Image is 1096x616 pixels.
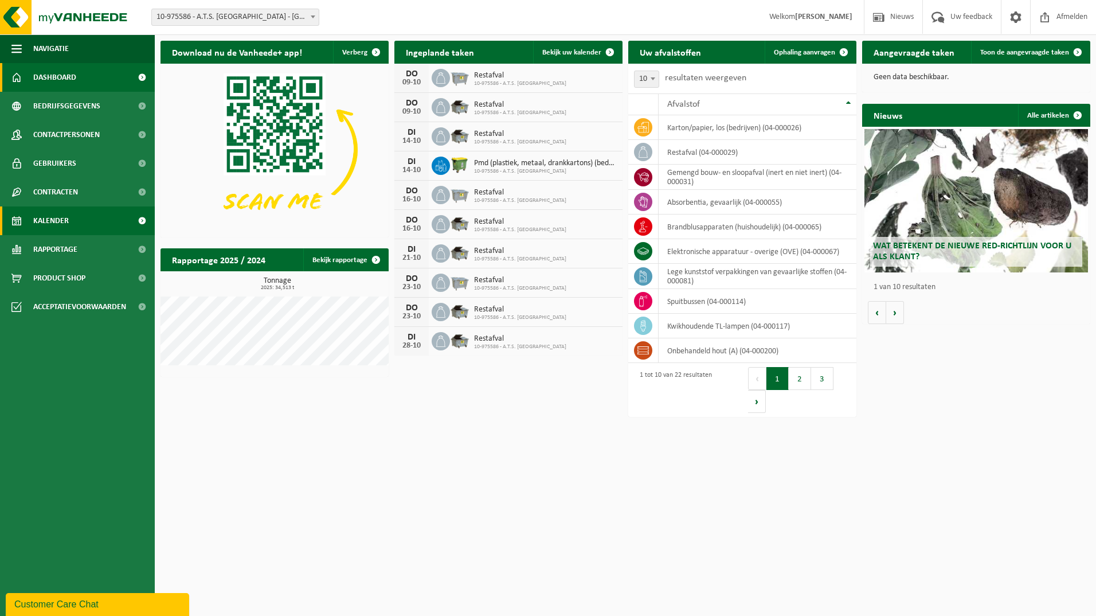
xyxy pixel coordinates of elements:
span: 2025: 34,513 t [166,285,389,291]
img: WB-5000-GAL-GY-01 [450,301,469,321]
button: Next [748,390,766,413]
div: DI [400,333,423,342]
span: Pmd (plastiek, metaal, drankkartons) (bedrijven) [474,159,617,168]
span: 10 [635,71,659,87]
img: WB-5000-GAL-GY-01 [450,330,469,350]
button: Verberg [333,41,387,64]
img: WB-2500-GAL-GY-01 [450,184,469,204]
td: elektronische apparatuur - overige (OVE) (04-000067) [659,239,856,264]
button: 3 [811,367,833,390]
h2: Download nu de Vanheede+ app! [161,41,314,63]
span: Bedrijfsgegevens [33,92,100,120]
a: Bekijk rapportage [303,248,387,271]
h2: Uw afvalstoffen [628,41,713,63]
span: Acceptatievoorwaarden [33,293,126,321]
span: Restafval [474,217,566,227]
span: 10-975586 - A.T.S. [GEOGRAPHIC_DATA] [474,139,566,146]
img: Download de VHEPlus App [161,64,389,235]
div: DO [400,186,423,196]
span: 10 [634,71,659,88]
span: 10-975586 - A.T.S. [GEOGRAPHIC_DATA] [474,314,566,321]
span: 10-975586 - A.T.S. [GEOGRAPHIC_DATA] [474,168,617,175]
div: 09-10 [400,79,423,87]
div: DO [400,216,423,225]
button: Previous [748,367,766,390]
div: DO [400,69,423,79]
td: absorbentia, gevaarlijk (04-000055) [659,190,856,215]
span: 10-975586 - A.T.S. [GEOGRAPHIC_DATA] [474,110,566,116]
div: DO [400,303,423,313]
td: karton/papier, los (bedrijven) (04-000026) [659,115,856,140]
div: 21-10 [400,254,423,262]
span: Restafval [474,130,566,139]
div: 28-10 [400,342,423,350]
td: lege kunststof verpakkingen van gevaarlijke stoffen (04-000081) [659,264,856,289]
h2: Aangevraagde taken [862,41,966,63]
td: restafval (04-000029) [659,140,856,165]
span: Restafval [474,188,566,197]
div: 14-10 [400,166,423,174]
div: DI [400,245,423,254]
h2: Rapportage 2025 / 2024 [161,248,277,271]
span: Toon de aangevraagde taken [980,49,1069,56]
img: WB-5000-GAL-GY-01 [450,243,469,262]
div: 23-10 [400,313,423,321]
img: WB-1100-HPE-GN-50 [450,155,469,174]
a: Wat betekent de nieuwe RED-richtlijn voor u als klant? [864,129,1088,272]
span: Dashboard [33,63,76,92]
div: DI [400,157,423,166]
div: 14-10 [400,137,423,145]
td: spuitbussen (04-000114) [659,289,856,314]
img: WB-2500-GAL-GY-01 [450,67,469,87]
button: 2 [789,367,811,390]
strong: [PERSON_NAME] [795,13,852,21]
span: 10-975586 - A.T.S. [GEOGRAPHIC_DATA] [474,256,566,263]
p: 1 van 10 resultaten [874,283,1085,291]
span: Restafval [474,100,566,110]
span: Ophaling aanvragen [774,49,835,56]
p: Geen data beschikbaar. [874,73,1079,81]
span: Verberg [342,49,367,56]
span: Restafval [474,247,566,256]
span: 10-975586 - A.T.S. MERELBEKE - MERELBEKE [151,9,319,26]
img: WB-2500-GAL-GY-01 [450,272,469,291]
div: DO [400,99,423,108]
h2: Nieuws [862,104,914,126]
img: WB-5000-GAL-GY-01 [450,213,469,233]
span: Product Shop [33,264,85,293]
img: WB-5000-GAL-GY-01 [450,126,469,145]
span: Contactpersonen [33,120,100,149]
td: brandblusapparaten (huishoudelijk) (04-000065) [659,215,856,239]
div: 16-10 [400,225,423,233]
span: Rapportage [33,235,77,264]
div: 23-10 [400,283,423,291]
h3: Tonnage [166,277,389,291]
div: 1 tot 10 van 22 resultaten [634,366,712,414]
a: Ophaling aanvragen [765,41,855,64]
img: WB-5000-GAL-GY-01 [450,96,469,116]
span: 10-975586 - A.T.S. MERELBEKE - MERELBEKE [152,9,319,25]
td: onbehandeld hout (A) (04-000200) [659,338,856,363]
span: 10-975586 - A.T.S. [GEOGRAPHIC_DATA] [474,197,566,204]
div: DI [400,128,423,137]
a: Toon de aangevraagde taken [971,41,1089,64]
div: DO [400,274,423,283]
button: 1 [766,367,789,390]
span: Contracten [33,178,78,206]
span: Wat betekent de nieuwe RED-richtlijn voor u als klant? [873,241,1071,262]
span: Afvalstof [667,100,700,109]
label: resultaten weergeven [665,73,746,83]
iframe: chat widget [6,591,191,616]
span: Restafval [474,305,566,314]
span: 10-975586 - A.T.S. [GEOGRAPHIC_DATA] [474,285,566,292]
span: Restafval [474,71,566,80]
a: Bekijk uw kalender [533,41,621,64]
span: 10-975586 - A.T.S. [GEOGRAPHIC_DATA] [474,344,566,350]
span: Restafval [474,334,566,344]
span: Restafval [474,276,566,285]
span: 10-975586 - A.T.S. [GEOGRAPHIC_DATA] [474,227,566,233]
span: 10-975586 - A.T.S. [GEOGRAPHIC_DATA] [474,80,566,87]
a: Alle artikelen [1018,104,1089,127]
span: Gebruikers [33,149,76,178]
